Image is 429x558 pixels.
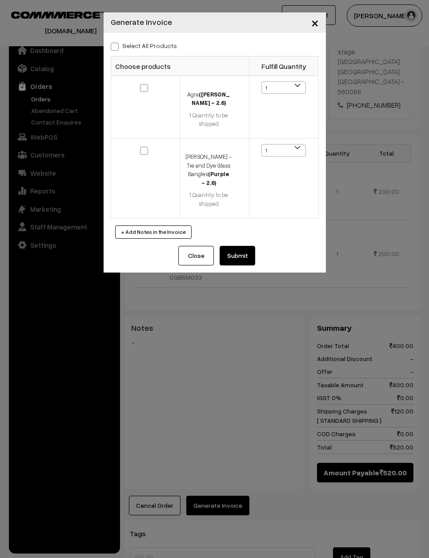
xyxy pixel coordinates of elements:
[262,82,305,94] span: 1
[185,90,232,108] div: Agra
[261,144,306,157] span: 1
[311,14,319,31] span: ×
[201,170,229,186] strong: (Purple - 2.6)
[178,246,214,265] button: Close
[261,81,306,94] span: 1
[111,41,177,50] label: Select all Products
[115,225,192,239] button: + Add Notes in the Invoice
[111,16,172,28] h4: Generate Invoice
[304,9,326,36] button: Close
[220,246,255,265] button: Submit
[185,111,232,128] div: 1 Quantity to be shipped
[185,191,232,208] div: 1 Quantity to be shipped
[111,56,249,76] th: Choose products
[192,91,230,107] strong: ([PERSON_NAME] - 2.6)
[185,153,232,187] div: [PERSON_NAME] - Tie and Dye Glass Bangles
[249,56,318,76] th: Fulfill Quantity
[262,145,305,157] span: 1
